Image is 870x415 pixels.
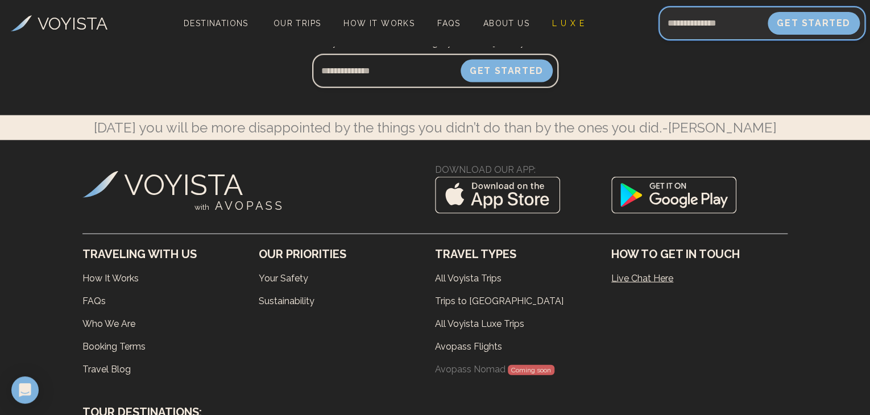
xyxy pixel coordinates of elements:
[259,290,435,313] a: Sustainability
[435,313,611,335] a: All Voyista Luxe Trips
[194,202,215,211] span: with
[179,14,253,48] span: Destinations
[435,335,611,358] a: Avopass Flights
[611,177,736,222] img: Google Play
[82,267,259,290] a: How It Works
[435,267,611,290] a: All Voyista Trips
[433,15,465,31] a: FAQs
[435,358,611,381] a: Avopass Nomad Coming soon
[435,177,560,222] img: App Store
[259,267,435,290] a: Your Safety
[658,10,768,37] input: Email address
[269,15,326,31] a: Our Trips
[461,60,553,82] button: Get Started
[11,15,32,31] img: Voyista Logo
[259,246,435,263] h3: Our Priorities
[662,119,777,136] nobr: -[PERSON_NAME]
[435,246,611,263] h3: Travel Types
[194,197,282,215] h4: A V O P A S S
[548,15,589,31] a: L U X E
[768,12,860,35] button: Get Started
[437,19,461,28] span: FAQs
[479,15,534,31] a: About Us
[508,365,554,375] span: Coming soon
[82,290,259,313] a: FAQs
[82,313,259,335] a: Who We Are
[343,19,415,28] span: How It Works
[11,376,39,404] div: Open Intercom Messenger
[339,15,419,31] a: How It Works
[11,11,107,36] a: VOYISTA
[435,290,611,313] a: Trips to [GEOGRAPHIC_DATA]
[82,335,259,358] a: Booking Terms
[483,19,529,28] span: About Us
[552,19,585,28] span: L U X E
[82,171,118,198] img: Voyista Logo
[82,163,243,207] a: VOYISTA
[435,163,788,177] h3: Download Our App:
[611,267,788,290] a: Live Chat Here
[611,246,788,263] h3: How to Get in Touch
[312,57,461,85] input: Email address
[274,19,321,28] span: Our Trips
[82,246,259,263] h3: Traveling With Us
[82,358,259,381] a: Travel Blog
[38,11,107,36] h3: VOYISTA
[124,163,243,207] h3: VOYISTA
